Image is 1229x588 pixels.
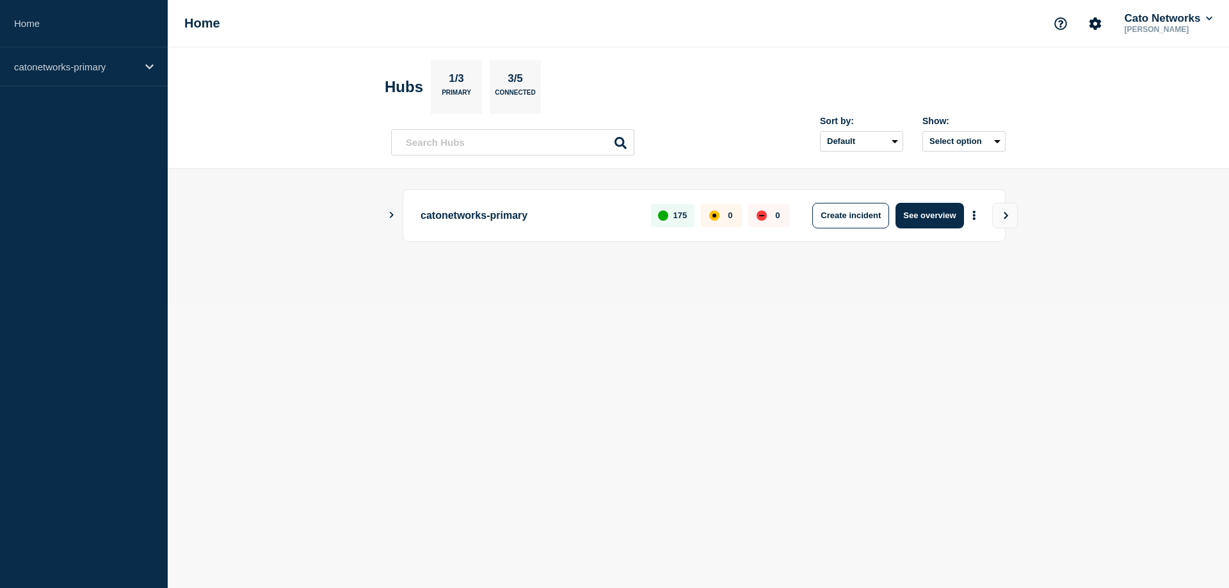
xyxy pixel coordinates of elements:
[1121,25,1215,34] p: [PERSON_NAME]
[966,203,983,227] button: More actions
[757,211,767,221] div: down
[1047,10,1074,37] button: Support
[385,78,423,96] h2: Hubs
[992,203,1018,228] button: View
[421,203,636,228] p: catonetworks-primary
[444,72,469,89] p: 1/3
[658,211,668,221] div: up
[1082,10,1109,37] button: Account settings
[673,211,687,220] p: 175
[922,116,1006,126] div: Show:
[922,131,1006,152] button: Select option
[820,131,903,152] select: Sort by
[775,211,780,220] p: 0
[503,72,528,89] p: 3/5
[442,89,471,102] p: Primary
[391,129,634,155] input: Search Hubs
[896,203,963,228] button: See overview
[728,211,732,220] p: 0
[709,211,719,221] div: affected
[14,61,137,72] p: catonetworks-primary
[389,211,395,220] button: Show Connected Hubs
[812,203,889,228] button: Create incident
[184,16,220,31] h1: Home
[820,116,903,126] div: Sort by:
[495,89,535,102] p: Connected
[1121,12,1215,25] button: Cato Networks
